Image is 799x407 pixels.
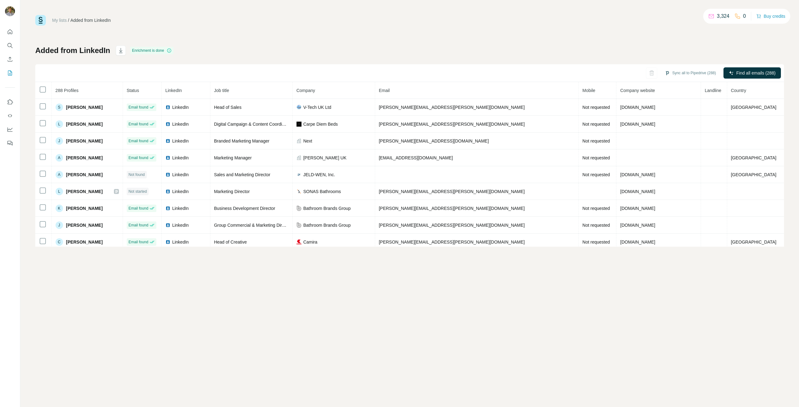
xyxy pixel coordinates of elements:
[214,105,242,110] span: Head of Sales
[129,138,148,144] span: Email found
[172,121,189,127] span: LinkedIn
[165,172,170,177] img: LinkedIn logo
[297,172,301,177] img: company-logo
[303,121,338,127] span: Carpe Diem Beds
[379,155,453,160] span: [EMAIL_ADDRESS][DOMAIN_NAME]
[129,155,148,161] span: Email found
[297,223,301,228] img: company-logo
[214,122,292,127] span: Digital Campaign & Content Coordinator
[172,138,189,144] span: LinkedIn
[620,172,655,177] span: [DOMAIN_NAME]
[5,67,15,79] button: My lists
[56,137,63,145] div: J
[756,12,785,21] button: Buy credits
[172,155,189,161] span: LinkedIn
[129,206,148,211] span: Email found
[736,70,776,76] span: Find all emails (288)
[743,12,746,20] p: 0
[66,239,103,245] span: [PERSON_NAME]
[172,104,189,110] span: LinkedIn
[582,122,610,127] span: Not requested
[66,188,103,195] span: [PERSON_NAME]
[5,96,15,108] button: Use Surfe on LinkedIn
[66,138,103,144] span: [PERSON_NAME]
[582,138,610,143] span: Not requested
[165,122,170,127] img: LinkedIn logo
[379,122,525,127] span: [PERSON_NAME][EMAIL_ADDRESS][PERSON_NAME][DOMAIN_NAME]
[129,121,148,127] span: Email found
[35,46,110,56] h1: Added from LinkedIn
[56,205,63,212] div: K
[731,240,777,245] span: [GEOGRAPHIC_DATA]
[297,122,301,127] img: company-logo
[66,172,103,178] span: [PERSON_NAME]
[582,155,610,160] span: Not requested
[66,205,103,211] span: [PERSON_NAME]
[582,172,610,177] span: Not requested
[66,222,103,228] span: [PERSON_NAME]
[56,221,63,229] div: J
[582,206,610,211] span: Not requested
[165,223,170,228] img: LinkedIn logo
[5,124,15,135] button: Dashboard
[731,88,746,93] span: Country
[723,67,781,79] button: Find all emails (288)
[5,138,15,149] button: Feedback
[66,155,103,161] span: [PERSON_NAME]
[379,223,525,228] span: [PERSON_NAME][EMAIL_ADDRESS][PERSON_NAME][DOMAIN_NAME]
[172,188,189,195] span: LinkedIn
[214,172,271,177] span: Sales and Marketing Director
[303,155,346,161] span: [PERSON_NAME] UK
[303,104,331,110] span: V-Tech UK Ltd
[129,172,145,177] span: Not found
[297,105,301,110] img: company-logo
[172,205,189,211] span: LinkedIn
[620,223,655,228] span: [DOMAIN_NAME]
[214,138,269,143] span: Branded Marketing Manager
[731,155,777,160] span: [GEOGRAPHIC_DATA]
[56,154,63,162] div: A
[379,88,390,93] span: Email
[127,88,139,93] span: Status
[165,189,170,194] img: LinkedIn logo
[129,189,147,194] span: Not started
[379,206,525,211] span: [PERSON_NAME][EMAIL_ADDRESS][PERSON_NAME][DOMAIN_NAME]
[172,222,189,228] span: LinkedIn
[52,18,67,23] a: My lists
[214,189,250,194] span: Marketing Director
[5,54,15,65] button: Enrich CSV
[731,172,777,177] span: [GEOGRAPHIC_DATA]
[214,88,229,93] span: Job title
[165,105,170,110] img: LinkedIn logo
[5,40,15,51] button: Search
[717,12,729,20] p: 3,324
[731,105,777,110] span: [GEOGRAPHIC_DATA]
[660,68,720,78] button: Sync all to Pipedrive (288)
[620,240,655,245] span: [DOMAIN_NAME]
[297,206,301,211] img: company-logo
[165,88,182,93] span: LinkedIn
[705,88,721,93] span: Landline
[582,88,595,93] span: Mobile
[303,205,351,211] span: Bathroom Brands Group
[303,222,351,228] span: Bathroom Brands Group
[165,138,170,143] img: LinkedIn logo
[66,121,103,127] span: [PERSON_NAME]
[5,110,15,121] button: Use Surfe API
[35,15,46,26] img: Surfe Logo
[56,88,79,93] span: 288 Profiles
[214,240,247,245] span: Head of Creative
[297,189,301,194] img: company-logo
[5,6,15,16] img: Avatar
[165,155,170,160] img: LinkedIn logo
[582,240,610,245] span: Not requested
[172,172,189,178] span: LinkedIn
[56,188,63,195] div: L
[582,105,610,110] span: Not requested
[214,206,275,211] span: Business Development Director
[303,239,317,245] span: Camira
[214,223,292,228] span: Group Commercial & Marketing Director
[297,88,315,93] span: Company
[56,120,63,128] div: L
[68,17,69,23] li: /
